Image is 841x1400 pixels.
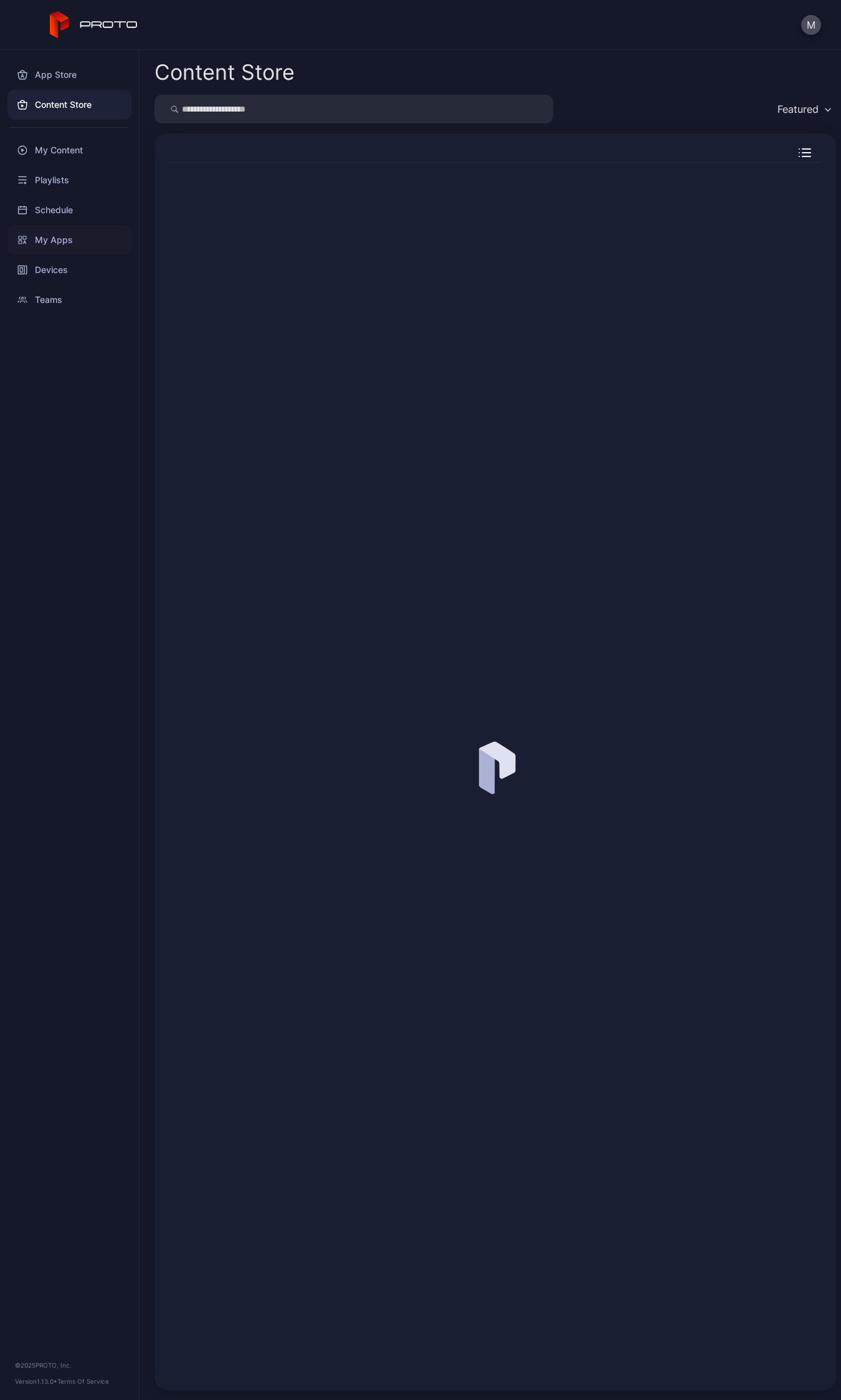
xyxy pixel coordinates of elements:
[7,195,131,225] a: Schedule
[7,225,131,255] a: My Apps
[7,90,131,120] a: Content Store
[777,103,819,115] div: Featured
[801,15,821,35] button: M
[7,285,131,315] a: Teams
[7,165,131,195] a: Playlists
[7,135,131,165] a: My Content
[7,60,131,90] a: App Store
[7,255,131,285] a: Devices
[15,1360,124,1370] div: © 2025 PROTO, Inc.
[15,1378,57,1385] span: Version 1.13.0 •
[154,62,295,83] div: Content Store
[771,95,836,123] button: Featured
[57,1378,109,1385] a: Terms Of Service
